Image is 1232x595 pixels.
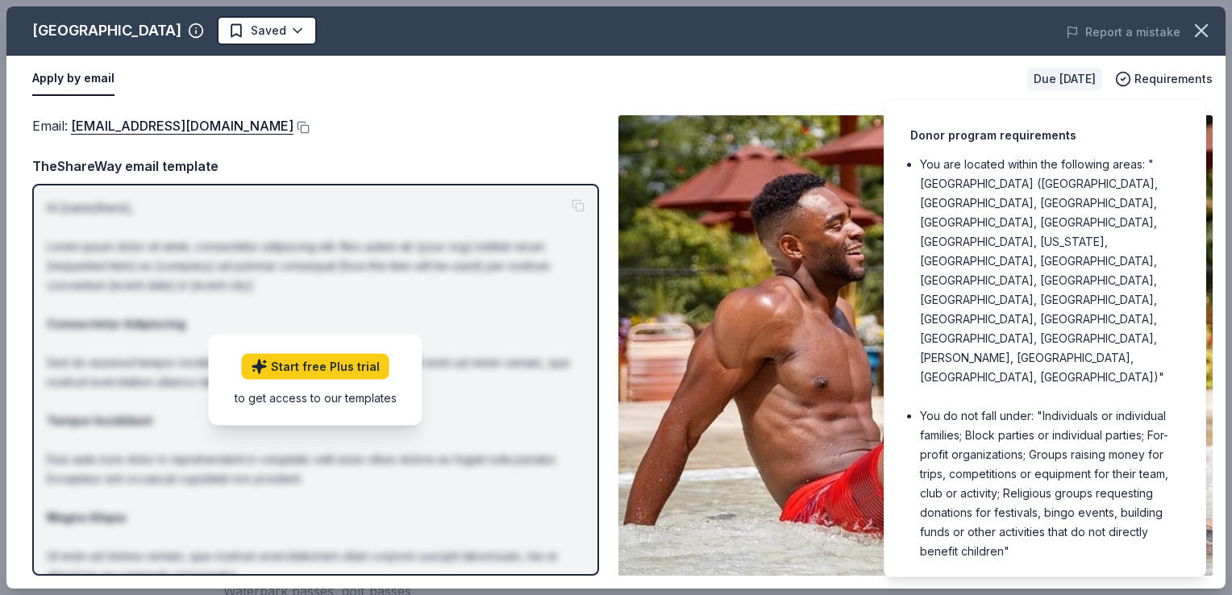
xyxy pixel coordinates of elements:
strong: Consectetur Adipiscing [47,317,185,331]
div: Donor program requirements [910,126,1180,145]
button: Requirements [1115,69,1213,89]
a: Start free Plus trial [242,353,389,379]
button: Saved [217,16,317,45]
li: You do not fall under: "Individuals or individual families; Block parties or individual parties; ... [920,406,1180,561]
div: [GEOGRAPHIC_DATA] [32,18,181,44]
span: Saved [251,21,286,40]
img: Image for Chula Vista Resort [618,115,1213,576]
li: You are located within the following areas: "[GEOGRAPHIC_DATA] ([GEOGRAPHIC_DATA], [GEOGRAPHIC_DA... [920,155,1180,387]
button: Report a mistake [1066,23,1180,42]
div: to get access to our templates [235,389,397,406]
div: TheShareWay email template [32,156,599,177]
a: [EMAIL_ADDRESS][DOMAIN_NAME] [71,115,293,136]
span: Email : [32,118,293,134]
span: Requirements [1134,69,1213,89]
button: Apply by email [32,62,114,96]
strong: Magna Aliqua [47,510,126,524]
div: Due [DATE] [1027,68,1102,90]
strong: Tempor Incididunt [47,414,152,427]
